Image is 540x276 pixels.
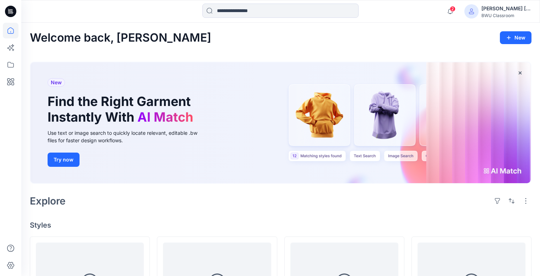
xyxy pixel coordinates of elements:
[51,78,62,87] span: New
[481,13,531,18] div: BWU Classroom
[30,31,211,44] h2: Welcome back, [PERSON_NAME]
[450,6,456,12] span: 2
[30,221,531,229] h4: Styles
[137,109,193,125] span: AI Match
[500,31,531,44] button: New
[30,195,66,207] h2: Explore
[469,9,474,14] svg: avatar
[48,129,207,144] div: Use text or image search to quickly locate relevant, editable .bw files for faster design workflows.
[48,94,197,124] h1: Find the Right Garment Instantly With
[481,4,531,13] div: [PERSON_NAME] [PERSON_NAME] [PERSON_NAME]
[48,153,80,167] button: Try now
